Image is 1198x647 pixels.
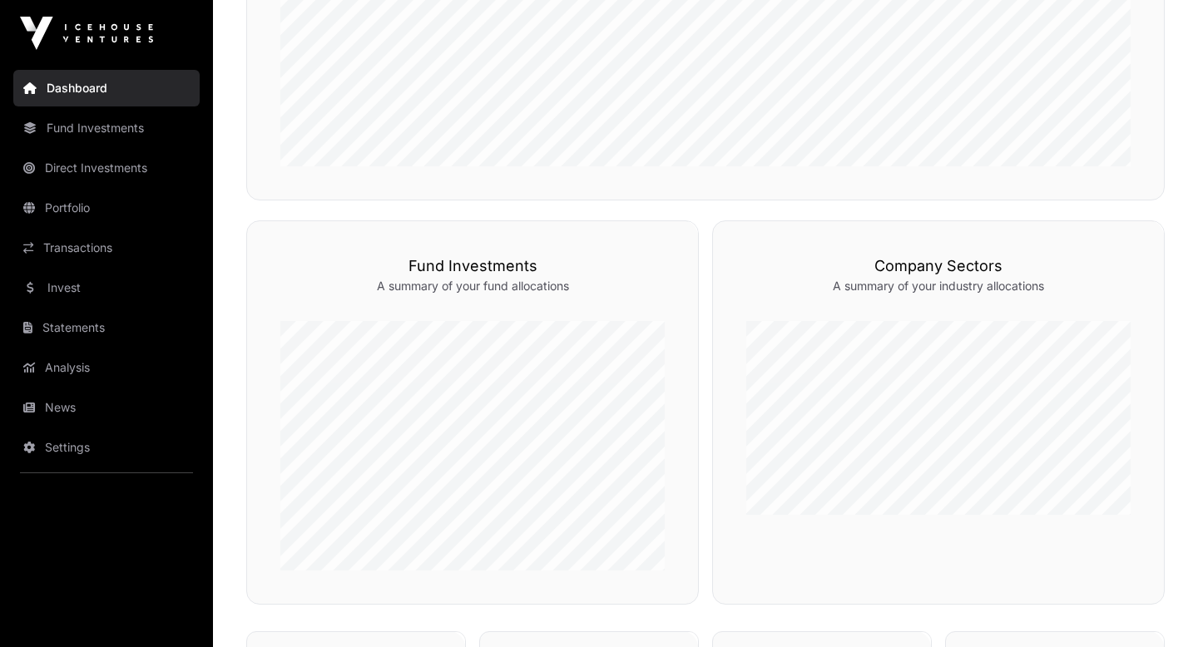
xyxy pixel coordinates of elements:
[13,190,200,226] a: Portfolio
[746,254,1131,278] h3: Company Sectors
[746,278,1131,294] p: A summary of your industry allocations
[13,110,200,146] a: Fund Investments
[280,254,665,278] h3: Fund Investments
[13,150,200,186] a: Direct Investments
[13,309,200,346] a: Statements
[1115,567,1198,647] iframe: Chat Widget
[13,230,200,266] a: Transactions
[20,17,153,50] img: Icehouse Ventures Logo
[13,429,200,466] a: Settings
[13,389,200,426] a: News
[13,70,200,106] a: Dashboard
[13,349,200,386] a: Analysis
[13,269,200,306] a: Invest
[280,278,665,294] p: A summary of your fund allocations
